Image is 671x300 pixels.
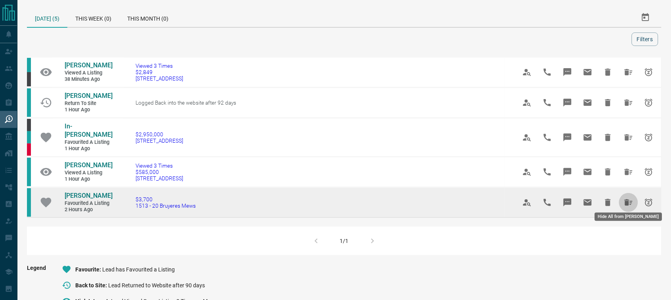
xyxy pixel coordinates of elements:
[136,63,183,69] span: Viewed 3 Times
[27,119,31,131] div: mrloft.ca
[136,99,236,106] span: Logged Back into the website after 92 days
[598,162,617,182] span: Hide
[619,128,638,147] span: Hide All from In-Shin Lee
[518,63,537,82] span: View Profile
[136,131,183,138] span: $2,950,000
[538,128,557,147] span: Call
[136,169,183,175] span: $585,000
[578,93,597,112] span: Email
[65,145,112,152] span: 1 hour ago
[136,138,183,144] span: [STREET_ADDRESS]
[65,192,112,200] a: [PERSON_NAME]
[136,203,196,209] span: 1513 - 20 Bruyeres Mews
[632,32,658,46] button: Filters
[65,206,112,213] span: 2 hours ago
[598,93,617,112] span: Hide
[340,238,349,244] div: 1/1
[619,162,638,182] span: Hide All from Alex Hess
[136,131,183,144] a: $2,950,000[STREET_ADDRESS]
[136,63,183,82] a: Viewed 3 Times$2,849[STREET_ADDRESS]
[65,192,113,199] span: [PERSON_NAME]
[595,213,662,221] div: Hide All from [PERSON_NAME]
[136,162,183,182] a: Viewed 3 Times$585,000[STREET_ADDRESS]
[65,122,113,138] span: In-[PERSON_NAME]
[598,128,617,147] span: Hide
[27,8,67,28] div: [DATE] (5)
[75,266,102,273] span: Favourite
[27,131,31,143] div: condos.ca
[75,282,108,289] span: Back to Site
[65,170,112,176] span: Viewed a Listing
[65,176,112,183] span: 1 hour ago
[27,88,31,117] div: condos.ca
[27,58,31,72] div: condos.ca
[65,61,113,69] span: [PERSON_NAME]
[65,92,112,100] a: [PERSON_NAME]
[65,200,112,207] span: Favourited a Listing
[65,139,112,146] span: Favourited a Listing
[119,8,176,27] div: This Month (0)
[136,69,183,75] span: $2,849
[639,162,658,182] span: Snooze
[578,63,597,82] span: Email
[538,193,557,212] span: Call
[558,128,577,147] span: Message
[67,8,119,27] div: This Week (0)
[639,63,658,82] span: Snooze
[65,161,112,170] a: [PERSON_NAME]
[102,266,175,273] span: Lead has Favourited a Listing
[558,193,577,212] span: Message
[65,100,112,107] span: Return to Site
[538,63,557,82] span: Call
[27,158,31,186] div: condos.ca
[65,76,112,83] span: 38 minutes ago
[518,162,537,182] span: View Profile
[619,63,638,82] span: Hide All from Sharon Stewart
[558,162,577,182] span: Message
[558,63,577,82] span: Message
[619,93,638,112] span: Hide All from Kathy Alegria
[136,175,183,182] span: [STREET_ADDRESS]
[518,193,537,212] span: View Profile
[619,193,638,212] span: Hide All from Riya Maheshwari
[65,92,113,99] span: [PERSON_NAME]
[136,196,196,203] span: $3,700
[538,93,557,112] span: Call
[518,128,537,147] span: View Profile
[639,193,658,212] span: Snooze
[65,107,112,113] span: 1 hour ago
[639,128,658,147] span: Snooze
[538,162,557,182] span: Call
[27,188,31,217] div: condos.ca
[578,193,597,212] span: Email
[108,282,205,289] span: Lead Returned to Website after 90 days
[558,93,577,112] span: Message
[27,72,31,86] div: mrloft.ca
[636,8,655,27] button: Select Date Range
[578,128,597,147] span: Email
[27,143,31,156] div: property.ca
[136,196,196,209] a: $3,7001513 - 20 Bruyeres Mews
[598,63,617,82] span: Hide
[136,162,183,169] span: Viewed 3 Times
[65,70,112,76] span: Viewed a Listing
[65,161,113,169] span: [PERSON_NAME]
[639,93,658,112] span: Snooze
[578,162,597,182] span: Email
[136,75,183,82] span: [STREET_ADDRESS]
[65,61,112,70] a: [PERSON_NAME]
[518,93,537,112] span: View Profile
[598,193,617,212] span: Hide
[65,122,112,139] a: In-[PERSON_NAME]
